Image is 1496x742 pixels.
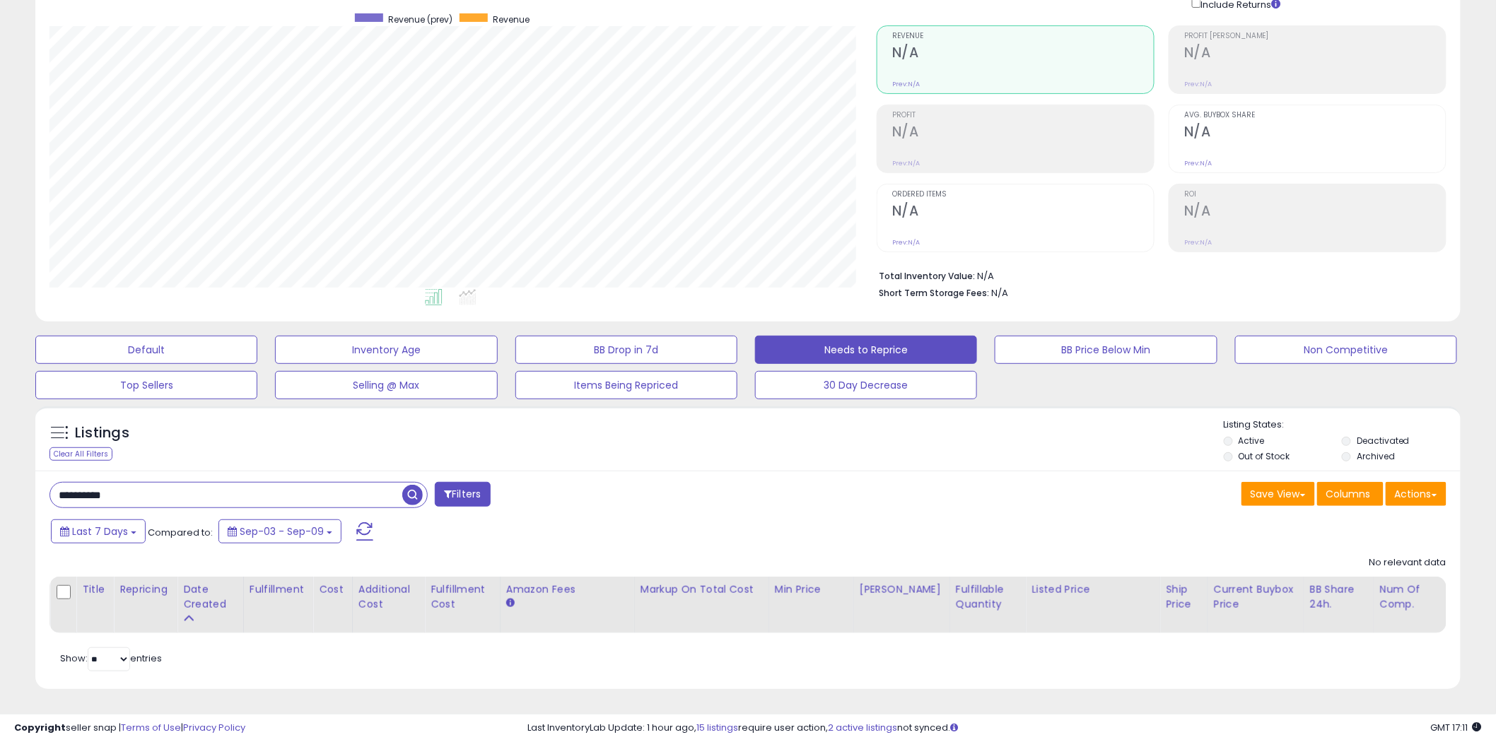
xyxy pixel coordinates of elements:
[319,582,346,597] div: Cost
[49,447,112,461] div: Clear All Filters
[892,191,1154,199] span: Ordered Items
[240,524,324,538] span: Sep-03 - Sep-09
[493,13,530,25] span: Revenue
[183,721,245,734] a: Privacy Policy
[1357,450,1395,462] label: Archived
[697,721,739,734] a: 15 listings
[641,582,763,597] div: Markup on Total Cost
[515,371,737,399] button: Items Being Repriced
[1380,582,1440,612] div: Num of Comp.
[1166,582,1201,612] div: Ship Price
[892,203,1154,222] h2: N/A
[183,582,238,612] div: Date Created
[879,270,975,282] b: Total Inventory Value:
[860,582,944,597] div: [PERSON_NAME]
[1184,124,1446,143] h2: N/A
[1214,582,1298,612] div: Current Buybox Price
[879,266,1436,283] li: N/A
[250,582,307,597] div: Fulfillment
[995,336,1217,364] button: BB Price Below Min
[1184,238,1212,247] small: Prev: N/A
[1326,487,1371,501] span: Columns
[358,582,419,612] div: Additional Cost
[275,336,497,364] button: Inventory Age
[121,721,181,734] a: Terms of Use
[1184,45,1446,64] h2: N/A
[1386,482,1447,506] button: Actions
[1369,556,1447,570] div: No relevant data
[1184,203,1446,222] h2: N/A
[879,287,989,299] b: Short Term Storage Fees:
[431,582,494,612] div: Fulfillment Cost
[1224,418,1461,432] p: Listing States:
[1317,482,1384,506] button: Columns
[1032,582,1154,597] div: Listed Price
[1239,450,1290,462] label: Out of Stock
[506,582,629,597] div: Amazon Fees
[14,721,66,734] strong: Copyright
[51,519,146,543] button: Last 7 Days
[119,582,171,597] div: Repricing
[388,13,452,25] span: Revenue (prev)
[892,33,1154,40] span: Revenue
[35,371,257,399] button: Top Sellers
[218,519,341,543] button: Sep-03 - Sep-09
[1357,435,1410,447] label: Deactivated
[634,577,769,633] th: The percentage added to the cost of goods (COGS) that forms the calculator for Min & Max prices.
[1184,80,1212,88] small: Prev: N/A
[35,336,257,364] button: Default
[892,80,920,88] small: Prev: N/A
[829,721,898,734] a: 2 active listings
[1184,191,1446,199] span: ROI
[755,371,977,399] button: 30 Day Decrease
[60,652,162,665] span: Show: entries
[956,582,1020,612] div: Fulfillable Quantity
[1431,721,1482,734] span: 2025-09-17 17:11 GMT
[148,526,213,539] span: Compared to:
[892,124,1154,143] h2: N/A
[755,336,977,364] button: Needs to Reprice
[435,482,490,507] button: Filters
[892,238,920,247] small: Prev: N/A
[991,286,1008,300] span: N/A
[14,722,245,735] div: seller snap | |
[1235,336,1457,364] button: Non Competitive
[72,524,128,538] span: Last 7 Days
[82,582,107,597] div: Title
[275,371,497,399] button: Selling @ Max
[1184,112,1446,119] span: Avg. Buybox Share
[1184,33,1446,40] span: Profit [PERSON_NAME]
[892,159,920,167] small: Prev: N/A
[1239,435,1265,447] label: Active
[506,597,515,610] small: Amazon Fees.
[1310,582,1368,612] div: BB Share 24h.
[775,582,848,597] div: Min Price
[892,45,1154,64] h2: N/A
[515,336,737,364] button: BB Drop in 7d
[528,722,1482,735] div: Last InventoryLab Update: 1 hour ago, require user action, not synced.
[892,112,1154,119] span: Profit
[1184,159,1212,167] small: Prev: N/A
[1241,482,1315,506] button: Save View
[75,423,129,443] h5: Listings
